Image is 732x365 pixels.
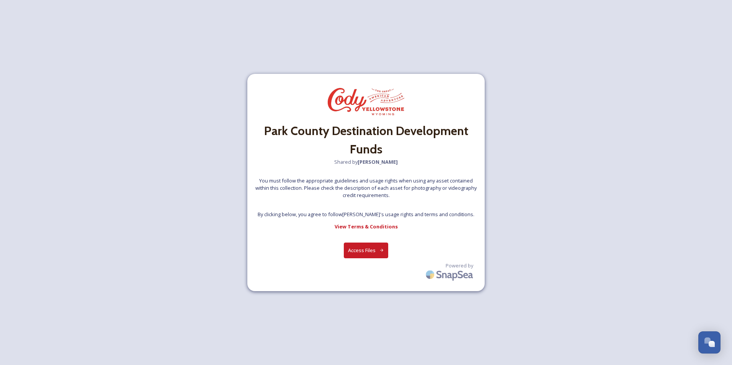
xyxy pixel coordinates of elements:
[258,211,474,218] span: By clicking below, you agree to follow [PERSON_NAME] 's usage rights and terms and conditions.
[328,81,404,122] img: Park_County_Travel_Council_Park_County_Travel_Council_Unveils_Ne.jpg
[358,158,398,165] strong: [PERSON_NAME]
[334,158,398,166] span: Shared by
[255,122,477,158] h2: Park County Destination Development Funds
[335,222,398,231] a: View Terms & Conditions
[446,262,473,269] span: Powered by
[423,266,477,284] img: SnapSea Logo
[344,243,389,258] button: Access Files
[255,177,477,199] span: You must follow the appropriate guidelines and usage rights when using any asset contained within...
[335,223,398,230] strong: View Terms & Conditions
[698,331,721,354] button: Open Chat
